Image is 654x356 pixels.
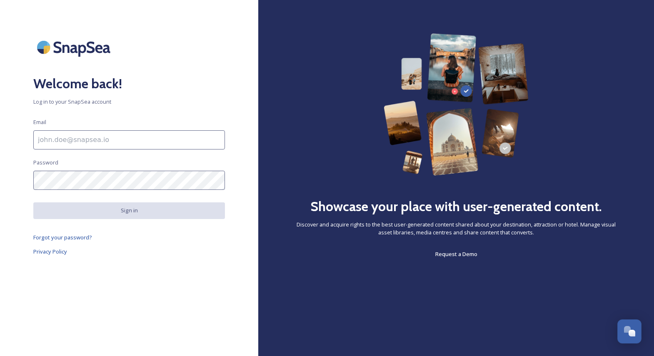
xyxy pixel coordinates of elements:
[310,197,602,217] h2: Showcase your place with user-generated content.
[33,202,225,219] button: Sign in
[33,246,225,256] a: Privacy Policy
[33,248,67,255] span: Privacy Policy
[33,232,225,242] a: Forgot your password?
[617,319,642,344] button: Open Chat
[33,33,117,61] img: SnapSea Logo
[384,33,529,176] img: 63b42ca75bacad526042e722_Group%20154-p-800.png
[33,130,225,149] input: john.doe@snapsea.io
[435,250,477,258] span: Request a Demo
[33,159,58,167] span: Password
[33,118,46,126] span: Email
[33,234,92,241] span: Forgot your password?
[33,98,225,106] span: Log in to your SnapSea account
[33,74,225,94] h2: Welcome back!
[292,221,621,237] span: Discover and acquire rights to the best user-generated content shared about your destination, att...
[435,249,477,259] a: Request a Demo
